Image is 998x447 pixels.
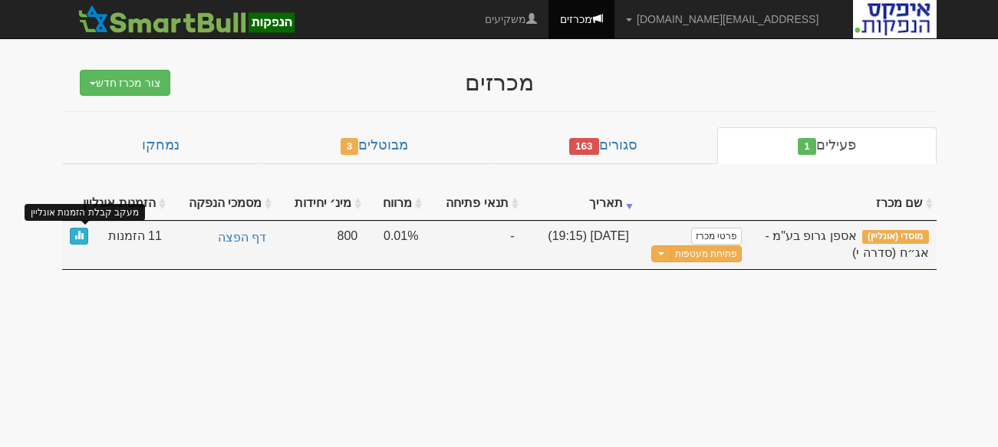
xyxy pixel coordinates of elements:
span: מוסדי (אונליין) [862,230,929,244]
a: פעילים [717,127,936,164]
span: 11 הזמנות [108,228,162,245]
img: SmartBull Logo [74,4,299,35]
th: תנאי פתיחה : activate to sort column ascending [426,187,522,221]
a: סגורים [489,127,717,164]
div: מעקב קבלת הזמנות אונליין [25,204,145,222]
button: צור מכרז חדש [80,70,171,96]
td: 0.01% [365,221,426,270]
th: מרווח : activate to sort column ascending [365,187,426,221]
a: דף הפצה [177,228,268,248]
th: מסמכי הנפקה : activate to sort column ascending [170,187,275,221]
a: נמחקו [62,127,260,164]
span: 1 [798,138,816,155]
div: מכרזים [200,70,799,95]
button: פתיחת מעטפות [670,245,742,263]
th: תאריך : activate to sort column ascending [522,187,637,221]
td: [DATE] (19:15) [522,221,637,270]
td: 800 [275,221,365,270]
span: אספן גרופ בע"מ - אג״ח (סדרה י) [765,229,928,260]
span: 3 [341,138,359,155]
a: פרטי מכרז [691,228,742,245]
span: 163 [569,138,599,155]
th: שם מכרז : activate to sort column ascending [749,187,936,221]
th: הזמנות אונליין : activate to sort column ascending [62,187,170,221]
a: מבוטלים [260,127,489,164]
td: - [426,221,522,270]
th: מינ׳ יחידות : activate to sort column ascending [275,187,365,221]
